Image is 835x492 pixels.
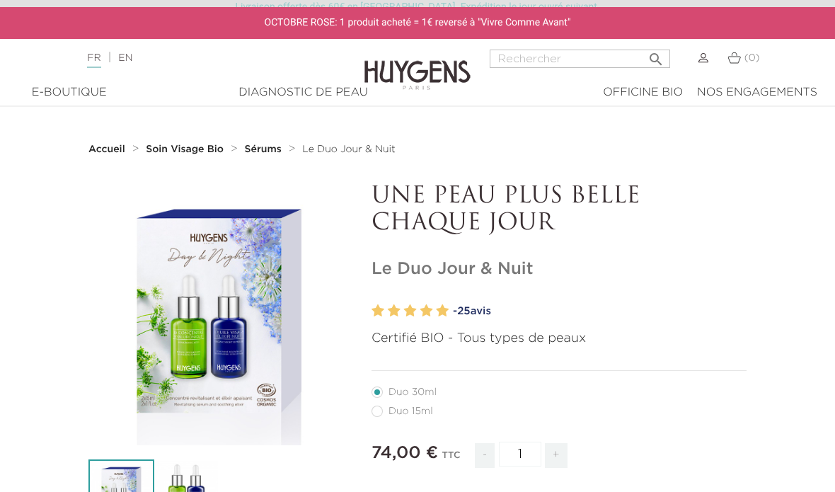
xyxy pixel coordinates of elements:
[87,53,100,68] a: FR
[364,38,471,92] img: Huygens
[146,144,224,154] strong: Soin Visage Bio
[457,306,471,316] span: 25
[134,84,471,101] div: Diagnostic de peau
[18,84,120,101] div: E-Boutique
[475,443,495,468] span: -
[643,45,669,64] button: 
[372,183,747,238] p: UNE PEAU PLUS BELLE CHAQUE JOUR
[245,144,285,155] a: Sérums
[372,259,747,280] h1: Le Duo Jour & Nuit
[302,144,395,154] span: Le Duo Jour & Nuit
[545,443,568,468] span: +
[372,329,747,348] p: Certifié BIO - Tous types de peaux
[372,301,384,321] label: 1
[404,301,417,321] label: 3
[436,301,449,321] label: 5
[697,84,817,101] div: Nos engagements
[80,50,337,67] div: |
[127,84,478,101] a: Diagnostic de peau
[420,301,432,321] label: 4
[302,144,395,155] a: Le Duo Jour & Nuit
[499,442,541,467] input: Quantité
[372,406,450,417] label: Duo 15ml
[118,53,132,63] a: EN
[245,144,282,154] strong: Sérums
[647,47,664,64] i: 
[372,445,438,462] span: 74,00 €
[744,53,760,63] span: (0)
[146,144,227,155] a: Soin Visage Bio
[453,301,747,322] a: -25avis
[88,144,125,154] strong: Accueil
[88,144,128,155] a: Accueil
[388,301,401,321] label: 2
[603,84,683,101] div: Officine Bio
[372,387,454,398] label: Duo 30ml
[490,50,670,68] input: Rechercher
[442,440,461,479] div: TTC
